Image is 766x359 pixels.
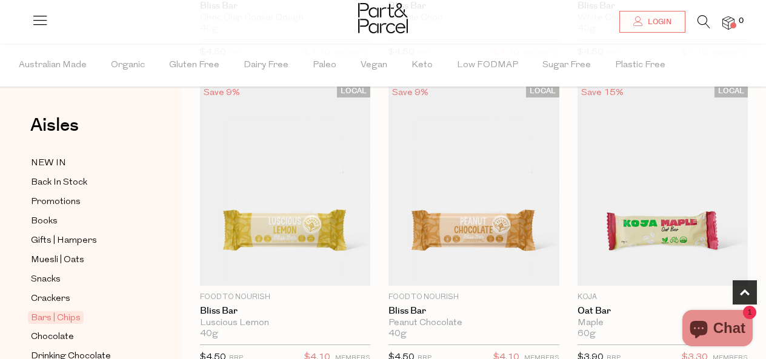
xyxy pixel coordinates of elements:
span: Organic [111,44,145,87]
div: Save 9% [388,85,432,101]
inbox-online-store-chat: Shopify online store chat [679,310,756,349]
span: Back In Stock [31,176,87,190]
a: Bliss Bar [388,306,559,317]
a: Crackers [31,291,141,306]
span: Sugar Free [542,44,591,87]
span: Bars | Chips [28,311,84,324]
span: Muesli | Oats [31,253,84,268]
span: 60g [578,329,596,340]
a: 0 [722,16,734,29]
a: Muesli | Oats [31,252,141,268]
img: Bliss Bar [388,85,559,286]
span: 40g [200,329,218,340]
span: Login [645,17,671,27]
span: Plastic Free [615,44,665,87]
span: Paleo [313,44,336,87]
span: Low FODMAP [457,44,518,87]
span: Australian Made [19,44,87,87]
span: Keto [411,44,433,87]
span: Gifts | Hampers [31,234,97,248]
span: Vegan [361,44,387,87]
a: NEW IN [31,156,141,171]
div: Maple [578,318,748,329]
p: Koja [578,292,748,303]
a: Bars | Chips [31,311,141,325]
span: Aisles [30,112,79,139]
a: Gifts | Hampers [31,233,141,248]
div: Save 9% [200,85,244,101]
span: Crackers [31,292,70,306]
span: LOCAL [714,85,748,97]
img: Bliss Bar [200,85,370,286]
a: Books [31,214,141,229]
a: Login [619,11,685,33]
span: Chocolate [31,330,74,344]
span: LOCAL [337,85,370,97]
img: Part&Parcel [358,3,408,33]
span: Promotions [31,195,81,209]
img: Oat Bar [578,85,748,286]
span: Books [31,214,58,229]
span: Gluten Free [169,44,219,87]
a: Snacks [31,272,141,287]
span: LOCAL [526,85,559,97]
a: Chocolate [31,329,141,344]
div: Save 15% [578,85,627,101]
div: Luscious Lemon [200,318,370,329]
a: Bliss Bar [200,306,370,317]
div: Peanut Chocolate [388,318,559,329]
a: Promotions [31,194,141,209]
span: 40g [388,329,407,340]
span: Snacks [31,272,61,287]
a: Aisles [30,116,79,147]
span: 0 [736,16,747,27]
a: Oat Bar [578,306,748,317]
span: Dairy Free [244,44,288,87]
p: Food to Nourish [200,292,370,303]
span: NEW IN [31,156,66,171]
a: Back In Stock [31,175,141,190]
p: Food to Nourish [388,292,559,303]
